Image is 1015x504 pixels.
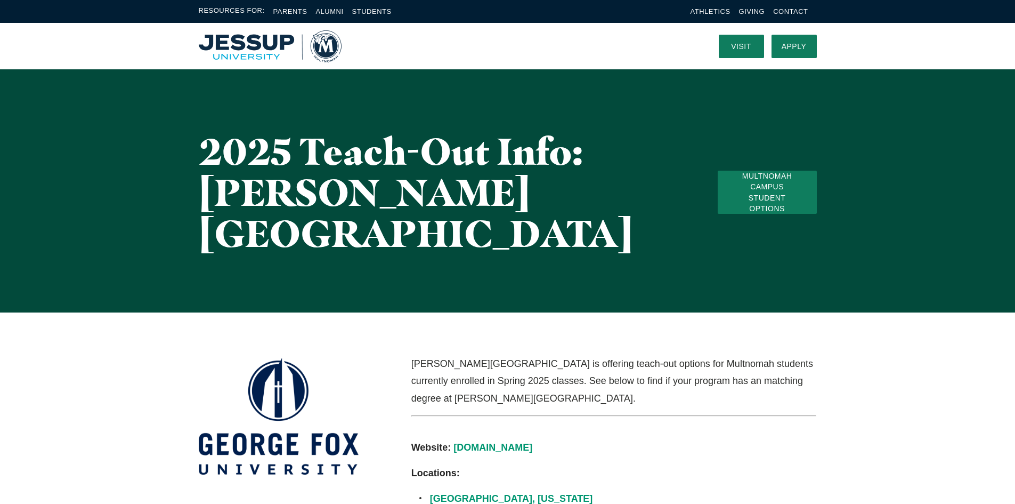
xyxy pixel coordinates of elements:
[719,35,764,58] a: Visit
[199,30,342,62] a: Home
[773,7,808,15] a: Contact
[315,7,343,15] a: Alumni
[273,7,307,15] a: Parents
[199,131,675,254] h1: 2025 Teach-Out Info: [PERSON_NAME][GEOGRAPHIC_DATA]
[718,171,817,214] a: Multnomah Campus Student Options
[411,468,460,478] strong: Locations:
[411,442,451,453] strong: Website:
[772,35,817,58] a: Apply
[352,7,392,15] a: Students
[739,7,765,15] a: Giving
[199,30,342,62] img: Multnomah University Logo
[691,7,730,15] a: Athletics
[430,493,593,504] a: [GEOGRAPHIC_DATA], [US_STATE]
[453,442,532,453] a: [DOMAIN_NAME]
[199,5,265,18] span: Resources For:
[411,355,817,407] p: [PERSON_NAME][GEOGRAPHIC_DATA] is offering teach-out options for Multnomah students currently enr...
